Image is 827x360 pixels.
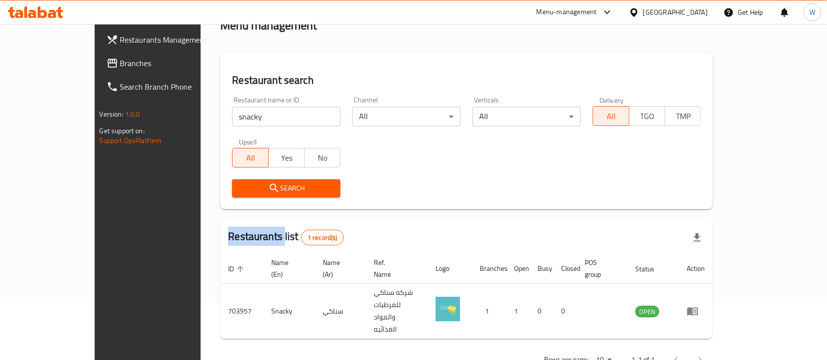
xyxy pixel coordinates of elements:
button: All [232,148,268,168]
span: ID [228,263,247,275]
span: Ref. Name [374,257,416,280]
td: سناكي [315,284,366,339]
th: Busy [530,254,553,284]
span: Search Branch Phone [120,81,225,93]
th: Closed [553,254,577,284]
a: Restaurants Management [99,28,233,51]
h2: Restaurant search [232,73,701,88]
div: Menu-management [537,6,597,18]
span: All [597,109,625,123]
div: All [472,107,581,126]
span: Status [635,263,667,275]
a: Search Branch Phone [99,75,233,98]
span: Get support on: [100,124,145,137]
span: All [236,151,264,165]
a: Support.OpsPlatform [100,134,162,147]
th: Action [679,254,713,284]
td: 1 [472,284,506,339]
span: TMP [669,109,697,123]
span: Version: [100,108,124,120]
div: OPEN [635,306,659,317]
th: Branches [472,254,506,284]
span: Yes [273,151,301,165]
td: 703957 [220,284,263,339]
button: Yes [268,148,305,168]
div: Menu [687,305,705,317]
table: enhanced table [220,254,713,339]
span: No [309,151,336,165]
span: TGO [633,109,661,123]
div: All [352,107,461,126]
h2: Menu management [220,18,317,33]
td: 0 [530,284,553,339]
button: TGO [629,106,665,126]
img: Snacky [436,297,460,321]
td: Snacky [263,284,315,339]
a: Branches [99,51,233,75]
th: Logo [428,254,472,284]
span: Search [240,182,333,194]
td: 0 [553,284,577,339]
td: شركه سناكي للمرطبات والمواد الغذائيه [366,284,428,339]
h2: Restaurants list [228,229,343,245]
span: Branches [120,57,225,69]
button: TMP [665,106,701,126]
span: 1.0.0 [125,108,140,120]
input: Search for restaurant name or ID.. [232,107,340,126]
th: Open [506,254,530,284]
label: Delivery [599,96,624,103]
span: 1 record(s) [302,233,343,242]
td: 1 [506,284,530,339]
div: Export file [685,226,709,249]
span: POS group [585,257,616,280]
div: [GEOGRAPHIC_DATA] [643,7,708,18]
div: Total records count [301,230,344,245]
span: Name (En) [271,257,303,280]
label: Upsell [239,138,257,145]
span: Name (Ar) [323,257,354,280]
span: OPEN [635,306,659,317]
span: W [809,7,815,18]
button: All [593,106,629,126]
button: Search [232,179,340,197]
span: Restaurants Management [120,34,225,46]
button: No [304,148,340,168]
